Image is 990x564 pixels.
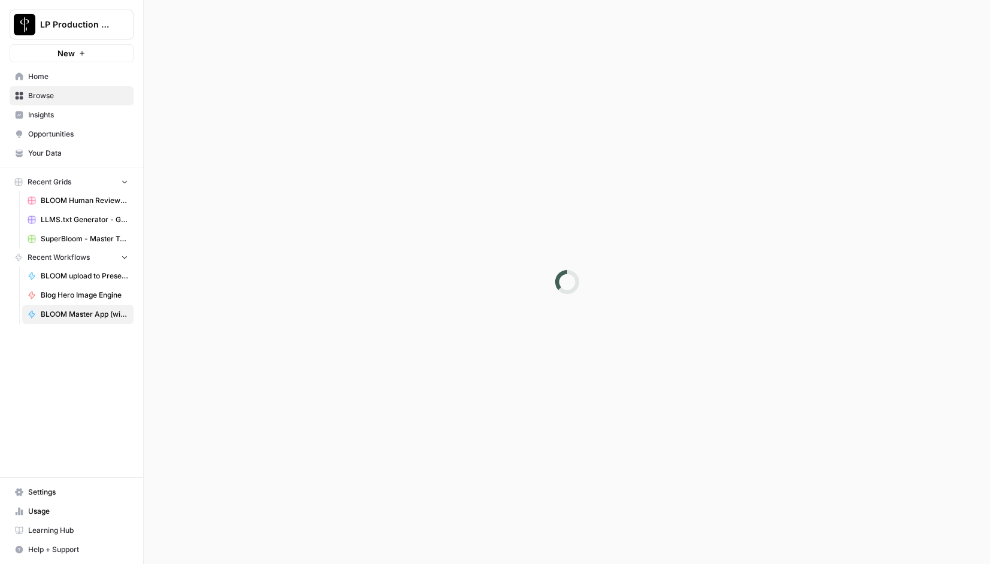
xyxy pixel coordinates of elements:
[22,229,134,248] a: SuperBloom - Master Topic List
[10,10,134,40] button: Workspace: LP Production Workloads
[40,19,113,31] span: LP Production Workloads
[28,71,128,82] span: Home
[28,506,128,517] span: Usage
[41,290,128,301] span: Blog Hero Image Engine
[10,540,134,559] button: Help + Support
[41,309,128,320] span: BLOOM Master App (with human review)
[28,177,71,187] span: Recent Grids
[22,266,134,286] a: BLOOM upload to Presence (after Human Review)
[10,105,134,125] a: Insights
[28,544,128,555] span: Help + Support
[10,521,134,540] a: Learning Hub
[28,487,128,498] span: Settings
[22,305,134,324] a: BLOOM Master App (with human review)
[14,14,35,35] img: LP Production Workloads Logo
[41,195,128,206] span: BLOOM Human Review (ver2)
[57,47,75,59] span: New
[10,67,134,86] a: Home
[10,248,134,266] button: Recent Workflows
[10,173,134,191] button: Recent Grids
[10,144,134,163] a: Your Data
[22,191,134,210] a: BLOOM Human Review (ver2)
[28,129,128,140] span: Opportunities
[28,252,90,263] span: Recent Workflows
[10,502,134,521] a: Usage
[41,271,128,281] span: BLOOM upload to Presence (after Human Review)
[41,234,128,244] span: SuperBloom - Master Topic List
[22,210,134,229] a: LLMS.txt Generator - Grid
[28,110,128,120] span: Insights
[10,483,134,502] a: Settings
[28,90,128,101] span: Browse
[10,86,134,105] a: Browse
[28,525,128,536] span: Learning Hub
[28,148,128,159] span: Your Data
[10,125,134,144] a: Opportunities
[41,214,128,225] span: LLMS.txt Generator - Grid
[10,44,134,62] button: New
[22,286,134,305] a: Blog Hero Image Engine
